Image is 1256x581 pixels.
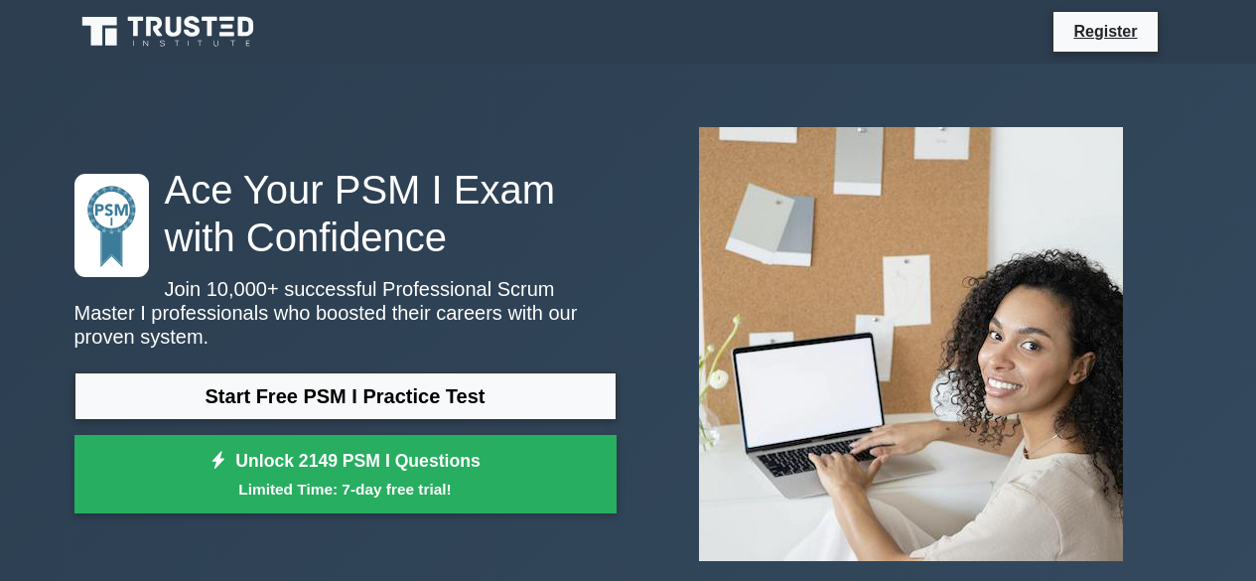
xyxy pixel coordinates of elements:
[74,166,617,261] h1: Ace Your PSM I Exam with Confidence
[74,372,617,420] a: Start Free PSM I Practice Test
[1061,19,1149,44] a: Register
[74,277,617,349] p: Join 10,000+ successful Professional Scrum Master I professionals who boosted their careers with ...
[74,435,617,514] a: Unlock 2149 PSM I QuestionsLimited Time: 7-day free trial!
[99,478,592,501] small: Limited Time: 7-day free trial!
